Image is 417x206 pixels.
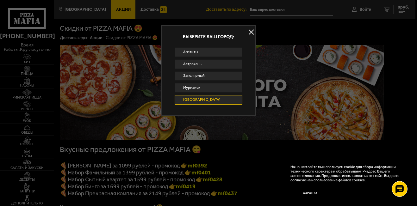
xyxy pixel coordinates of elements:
a: Астрахань [175,59,243,69]
p: На нашем сайте мы используем cookie для сбора информации технического характера и обрабатываем IP... [290,164,403,182]
a: Заполярный [175,71,243,81]
a: [GEOGRAPHIC_DATA] [175,95,243,105]
button: Хорошо [290,187,330,200]
a: Мурманск [175,83,243,93]
p: Выберите ваш город: [162,34,255,39]
a: Апатиты [175,47,243,57]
